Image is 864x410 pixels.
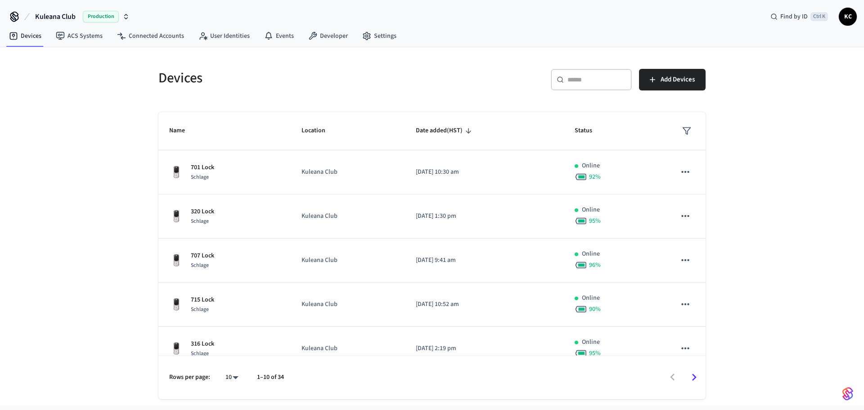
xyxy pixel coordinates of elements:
[191,28,257,44] a: User Identities
[589,261,601,270] span: 96 %
[191,306,209,313] span: Schlage
[582,161,600,171] p: Online
[589,349,601,358] span: 95 %
[301,212,394,221] p: Kuleana Club
[416,167,553,177] p: [DATE] 10:30 am
[661,74,695,86] span: Add Devices
[191,163,214,172] p: 701 Lock
[355,28,404,44] a: Settings
[169,209,184,224] img: Yale Assure Touchscreen Wifi Smart Lock, Satin Nickel, Front
[416,344,553,353] p: [DATE] 2:19 pm
[589,216,601,225] span: 95 %
[169,297,184,312] img: Yale Assure Touchscreen Wifi Smart Lock, Satin Nickel, Front
[169,373,210,382] p: Rows per page:
[589,172,601,181] span: 92 %
[191,173,209,181] span: Schlage
[35,11,76,22] span: Kuleana Club
[221,371,243,384] div: 10
[257,373,284,382] p: 1–10 of 34
[582,293,600,303] p: Online
[780,12,808,21] span: Find by ID
[416,256,553,265] p: [DATE] 9:41 am
[810,12,828,21] span: Ctrl K
[191,339,214,349] p: 316 Lock
[169,253,184,268] img: Yale Assure Touchscreen Wifi Smart Lock, Satin Nickel, Front
[301,28,355,44] a: Developer
[582,205,600,215] p: Online
[842,387,853,401] img: SeamLogoGradient.69752ec5.svg
[191,207,214,216] p: 320 Lock
[2,28,49,44] a: Devices
[684,367,705,388] button: Go to next page
[301,167,394,177] p: Kuleana Club
[301,256,394,265] p: Kuleana Club
[301,344,394,353] p: Kuleana Club
[582,249,600,259] p: Online
[191,251,214,261] p: 707 Lock
[840,9,856,25] span: KC
[301,124,337,138] span: Location
[582,338,600,347] p: Online
[49,28,110,44] a: ACS Systems
[83,11,119,23] span: Production
[575,124,604,138] span: Status
[257,28,301,44] a: Events
[169,124,197,138] span: Name
[839,8,857,26] button: KC
[589,305,601,314] span: 90 %
[416,212,553,221] p: [DATE] 1:30 pm
[110,28,191,44] a: Connected Accounts
[763,9,835,25] div: Find by IDCtrl K
[301,300,394,309] p: Kuleana Club
[191,261,209,269] span: Schlage
[416,300,553,309] p: [DATE] 10:52 am
[158,69,427,87] h5: Devices
[191,350,209,357] span: Schlage
[169,165,184,180] img: Yale Assure Touchscreen Wifi Smart Lock, Satin Nickel, Front
[416,124,474,138] span: Date added(HST)
[169,342,184,356] img: Yale Assure Touchscreen Wifi Smart Lock, Satin Nickel, Front
[191,295,214,305] p: 715 Lock
[639,69,706,90] button: Add Devices
[191,217,209,225] span: Schlage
